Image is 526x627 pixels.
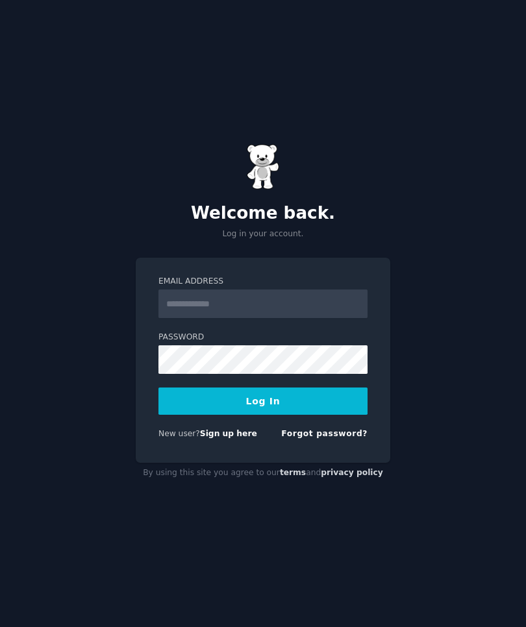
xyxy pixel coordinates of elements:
[136,463,390,484] div: By using this site you agree to our and
[136,203,390,224] h2: Welcome back.
[158,332,368,343] label: Password
[158,387,368,415] button: Log In
[200,429,257,438] a: Sign up here
[158,429,200,438] span: New user?
[158,276,368,288] label: Email Address
[281,429,368,438] a: Forgot password?
[136,228,390,240] p: Log in your account.
[247,144,279,190] img: Gummy Bear
[280,468,306,477] a: terms
[321,468,383,477] a: privacy policy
